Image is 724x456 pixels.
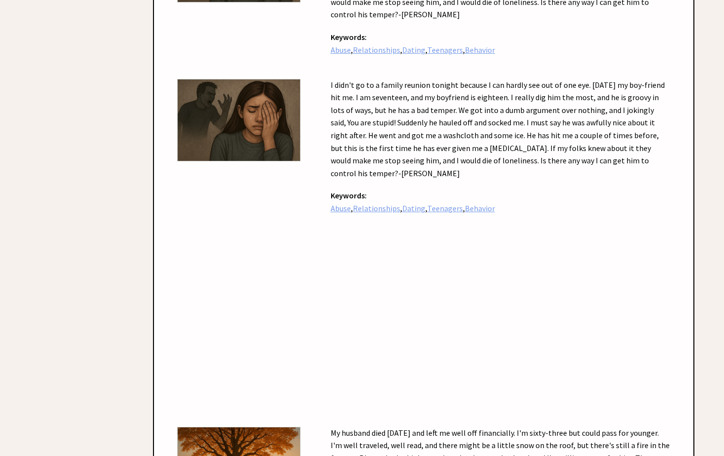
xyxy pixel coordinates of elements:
a: Abuse [331,45,351,55]
a: Behavior [465,45,495,55]
a: Behavior [465,203,495,213]
div: , , , , [331,44,670,56]
img: abuse.jpg [177,79,301,161]
iframe: Advertisement [177,237,670,376]
strong: Keywords: [331,32,367,42]
a: Teenagers [427,45,463,55]
a: Teenagers [427,203,463,213]
a: Relationships [353,45,400,55]
div: , , , , [331,202,670,215]
a: I didn't go to a family reunion tonight because I can hardly see out of one eye. [DATE] my boy-fr... [331,80,665,188]
a: Dating [402,203,425,213]
a: Abuse [331,203,351,213]
a: Dating [402,45,425,55]
strong: Keywords: [331,190,367,200]
a: Relationships [353,203,400,213]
